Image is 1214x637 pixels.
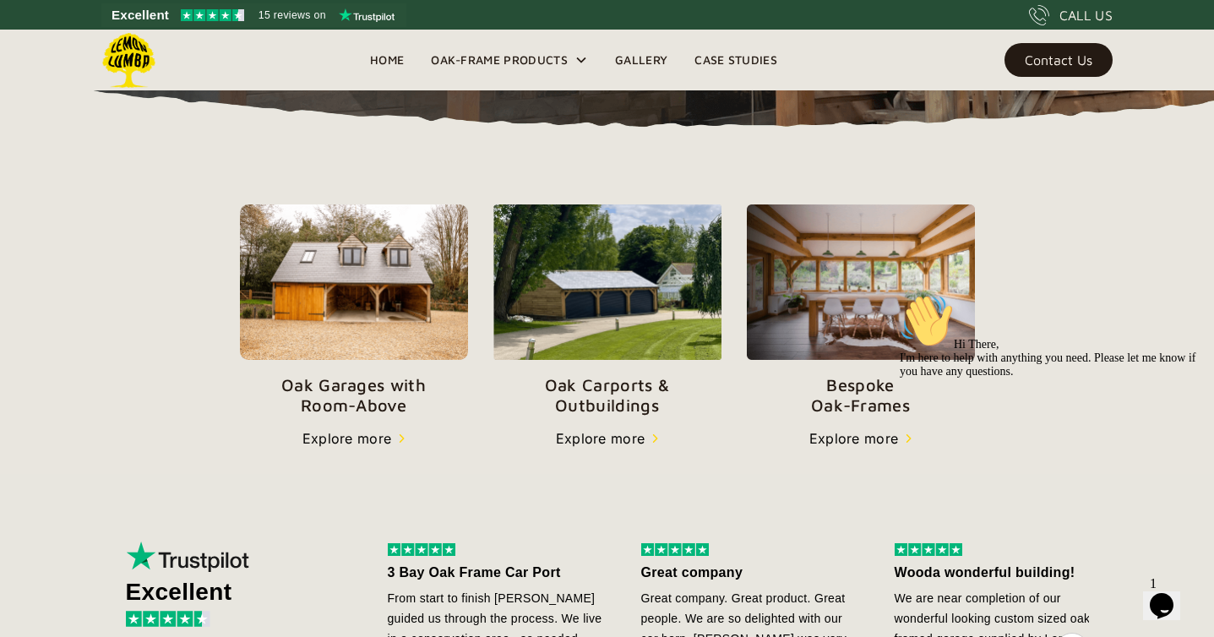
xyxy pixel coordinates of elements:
div: 3 Bay Oak Frame Car Port [388,563,607,583]
img: 5 stars [388,543,455,556]
div: Explore more [556,428,645,449]
p: Oak Garages with Room-Above [240,375,468,416]
span: 15 reviews on [259,5,326,25]
div: Oak-Frame Products [417,30,602,90]
div: Excellent [126,582,337,602]
div: Great company [641,563,861,583]
img: 4.5 stars [126,611,210,627]
img: Trustpilot logo [339,8,395,22]
img: 5 stars [641,543,709,556]
img: Trustpilot [126,542,253,572]
div: Wooda wonderful building! [895,563,1114,583]
p: Oak Carports & Outbuildings [493,375,721,416]
a: Oak Garages withRoom-Above [240,204,468,416]
span: Excellent [112,5,169,25]
p: Bespoke Oak-Frames [747,375,975,416]
a: BespokeOak-Frames [747,204,975,416]
div: Explore more [302,428,392,449]
a: See Lemon Lumba reviews on Trustpilot [101,3,406,27]
div: 👋Hi There,I'm here to help with anything you need. Please let me know if you have any questions. [7,7,311,91]
a: Home [357,47,417,73]
a: Explore more [556,428,659,449]
iframe: chat widget [893,287,1197,561]
img: :wave: [7,7,61,61]
div: CALL US [1059,5,1113,25]
img: Trustpilot 4.5 stars [181,9,244,21]
span: Hi There, I'm here to help with anything you need. Please let me know if you have any questions. [7,51,303,90]
a: CALL US [1029,5,1113,25]
a: Case Studies [681,47,791,73]
a: Explore more [809,428,912,449]
div: Contact Us [1025,54,1092,66]
a: Contact Us [1004,43,1113,77]
div: Oak-Frame Products [431,50,568,70]
iframe: chat widget [1143,569,1197,620]
div: Explore more [809,428,899,449]
a: Explore more [302,428,406,449]
a: Oak Carports &Outbuildings [493,204,721,416]
a: Gallery [602,47,681,73]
